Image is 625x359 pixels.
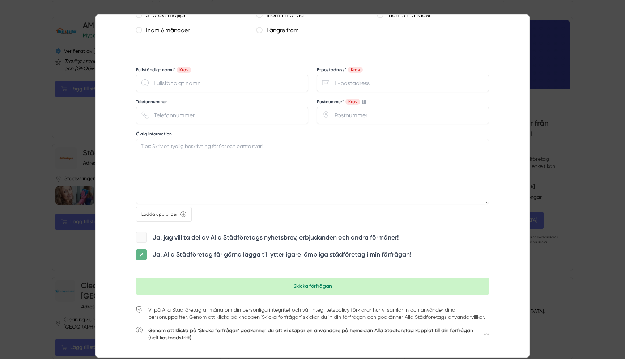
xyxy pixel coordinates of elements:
label: Inom 1 månad [262,10,368,21]
label: Inom 6 månader [142,25,248,36]
label: Övrig information [136,131,172,137]
button: Skicka förfrågan [136,278,489,295]
div: Ladda upp bilder [136,207,192,222]
label: Längre fram [262,25,368,36]
span: Krav [348,67,363,73]
label: Ja, Alla Städföretag får gärna lägga till ytterligare lämpliga städföretag i min förfrågan! [153,250,411,259]
input: E-postadress [317,75,489,92]
input: Fullständigt namn [136,75,308,92]
label: Vi använder postnummret för att hitta städföretag i ditt område. [317,99,366,105]
label: Fullständigt namn* [136,67,191,73]
a: Genom att klicka på 'Skicka förfrågan' godkänner du att vi skapar en användare på hemsidan Alla S... [148,327,489,341]
span: Krav [177,67,191,73]
p: Vi på Alla Städföretag är måna om din personliga integritet och vår integritetspolicy förklarar h... [148,306,489,321]
label: Inom 3 månader [383,10,489,21]
label: Ja, jag vill ta del av Alla Städföretags nyhetsbrev, erbjudanden och andra förmåner! [153,233,399,242]
label: E-postadress* [317,67,363,73]
svg: Telefon [141,111,149,119]
span: Krav [345,99,360,105]
input: Vi använder postnummret för att hitta städföretag i ditt område. [317,107,489,124]
label: Telefonnummer [136,99,167,105]
label: Snarast möjligt [142,10,248,21]
input: Telefonnummer [136,107,308,124]
svg: Pin / Karta [322,111,329,119]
